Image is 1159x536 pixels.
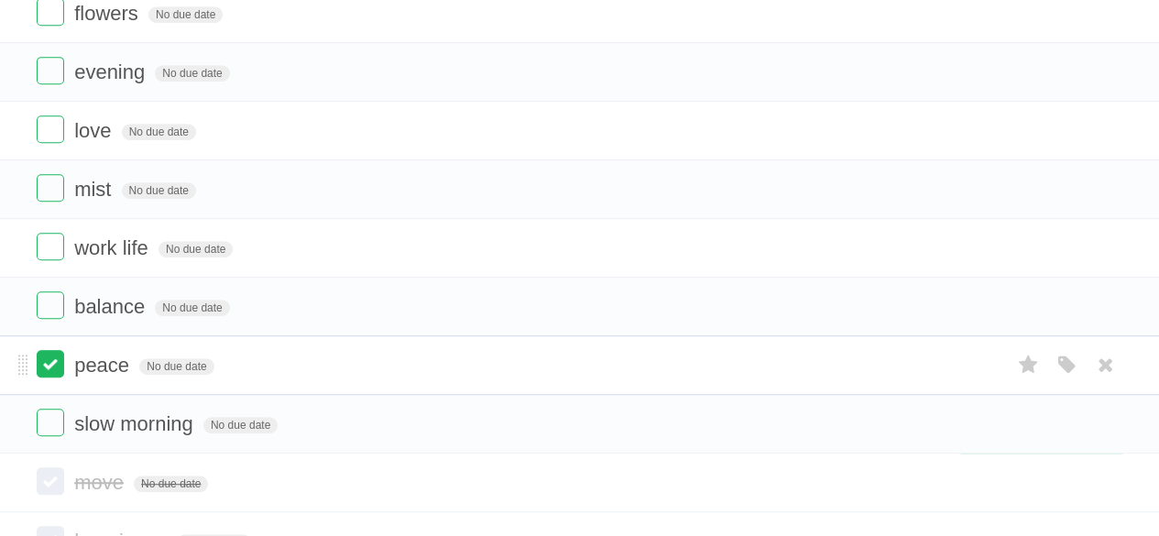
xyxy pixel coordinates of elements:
span: work life [74,236,153,259]
label: Done [37,233,64,260]
span: No due date [203,417,278,433]
span: evening [74,60,149,83]
label: Star task [1011,350,1045,380]
span: balance [74,295,149,318]
span: No due date [134,476,208,492]
label: Done [37,57,64,84]
span: No due date [155,65,229,82]
span: No due date [148,6,223,23]
label: Done [37,291,64,319]
span: mist [74,178,115,201]
label: Done [37,409,64,436]
span: No due date [122,124,196,140]
span: love [74,119,115,142]
span: No due date [139,358,213,375]
span: No due date [155,300,229,316]
label: Done [37,115,64,143]
span: move [74,471,128,494]
span: No due date [122,182,196,199]
span: No due date [159,241,233,257]
span: flowers [74,2,143,25]
label: Done [37,174,64,202]
label: Done [37,350,64,377]
span: slow morning [74,412,198,435]
span: peace [74,354,134,377]
label: Done [37,467,64,495]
